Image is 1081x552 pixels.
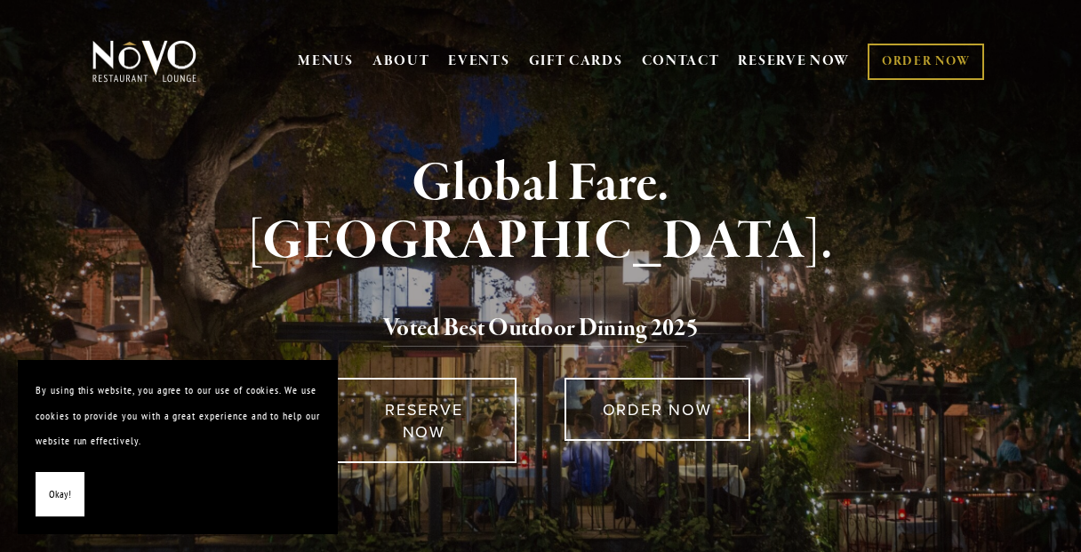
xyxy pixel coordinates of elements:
[248,150,834,276] strong: Global Fare. [GEOGRAPHIC_DATA].
[298,52,354,70] a: MENUS
[642,44,720,78] a: CONTACT
[529,44,623,78] a: GIFT CARDS
[738,44,850,78] a: RESERVE NOW
[868,44,984,80] a: ORDER NOW
[36,378,320,454] p: By using this website, you agree to our use of cookies. We use cookies to provide you with a grea...
[565,378,750,441] a: ORDER NOW
[383,313,686,347] a: Voted Best Outdoor Dining 202
[331,378,516,463] a: RESERVE NOW
[36,472,84,517] button: Okay!
[448,52,509,70] a: EVENTS
[372,52,430,70] a: ABOUT
[18,360,338,534] section: Cookie banner
[116,310,965,348] h2: 5
[49,482,71,508] span: Okay!
[89,39,200,84] img: Novo Restaurant &amp; Lounge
